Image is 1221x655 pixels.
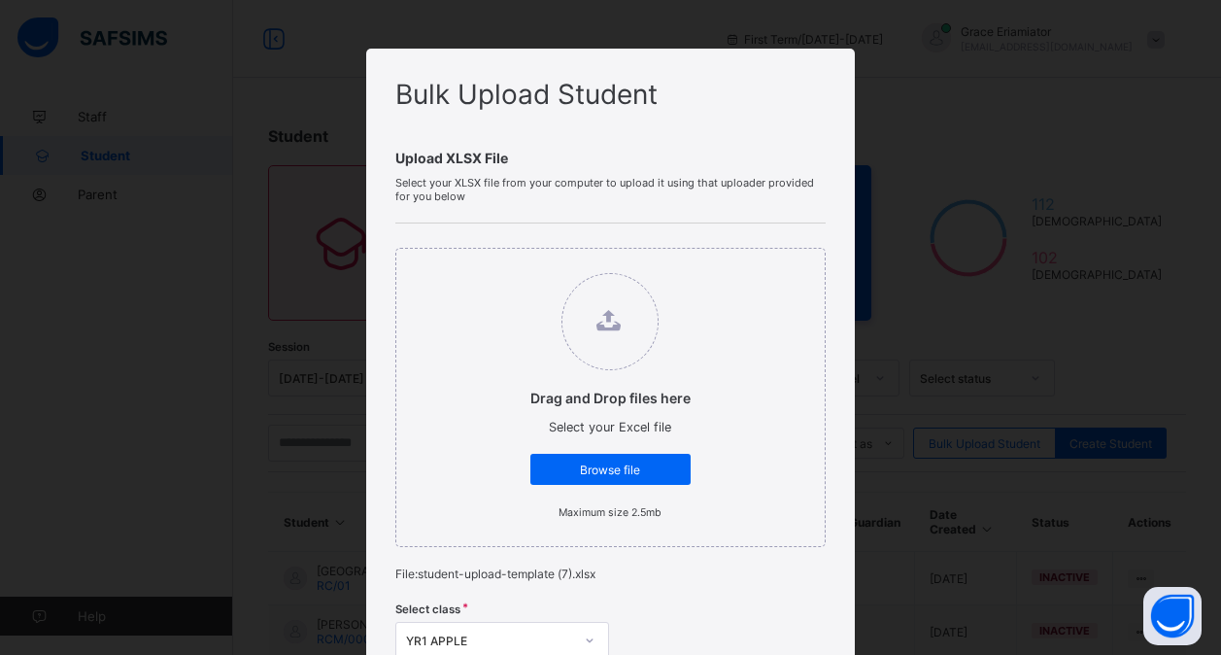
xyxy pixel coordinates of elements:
[395,78,658,111] span: Bulk Upload Student
[559,506,661,519] small: Maximum size 2.5mb
[406,634,573,648] div: YR1 APPLE
[395,567,826,581] p: File: student-upload-template (7).xlsx
[1143,587,1202,645] button: Open asap
[530,390,691,406] p: Drag and Drop files here
[395,176,826,203] span: Select your XLSX file from your computer to upload it using that uploader provided for you below
[395,150,826,166] span: Upload XLSX File
[395,603,460,616] span: Select class
[549,420,671,434] span: Select your Excel file
[545,463,676,477] span: Browse file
